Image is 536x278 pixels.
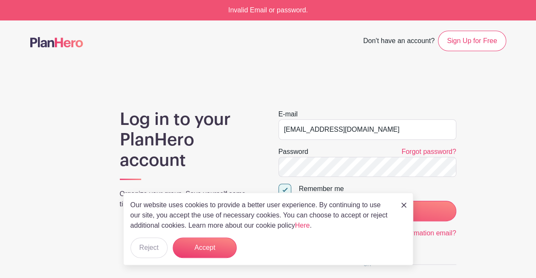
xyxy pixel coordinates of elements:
h1: Log in to your PlanHero account [120,109,258,171]
button: Accept [173,237,237,258]
button: Reject [130,237,168,258]
img: close_button-5f87c8562297e5c2d7936805f587ecaba9071eb48480494691a3f1689db116b3.svg [401,203,406,208]
span: Don't have an account? [363,32,435,51]
input: e.g. julie@eventco.com [278,119,456,140]
div: Remember me [299,184,456,194]
a: Sign Up for Free [438,31,506,51]
label: E-mail [278,109,298,119]
img: logo-507f7623f17ff9eddc593b1ce0a138ce2505c220e1c5a4e2b4648c50719b7d32.svg [30,37,83,47]
label: Password [278,147,308,157]
a: Forgot password? [401,148,456,155]
a: Didn't receive confirmation email? [354,229,456,237]
p: Our website uses cookies to provide a better user experience. By continuing to use our site, you ... [130,200,392,231]
p: Organize your group. Save yourself some time. [120,189,258,209]
a: Here [295,222,310,229]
